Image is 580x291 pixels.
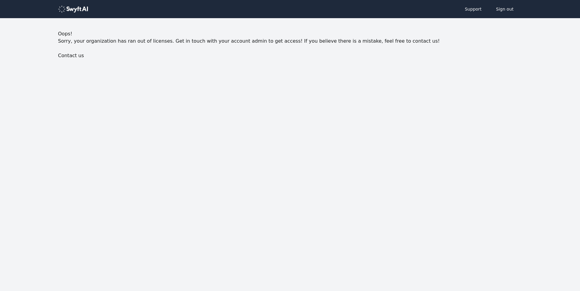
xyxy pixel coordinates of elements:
[58,30,522,38] h1: Oops!
[490,3,520,15] button: Sign out
[58,53,84,58] a: Contact us
[459,3,488,15] a: Support
[58,5,88,13] img: logo-488353a97b7647c9773e25e94dd66c4536ad24f66c59206894594c5eb3334934.png
[58,38,522,45] p: Sorry, your organization has ran out of licenses. Get in touch with your account admin to get acc...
